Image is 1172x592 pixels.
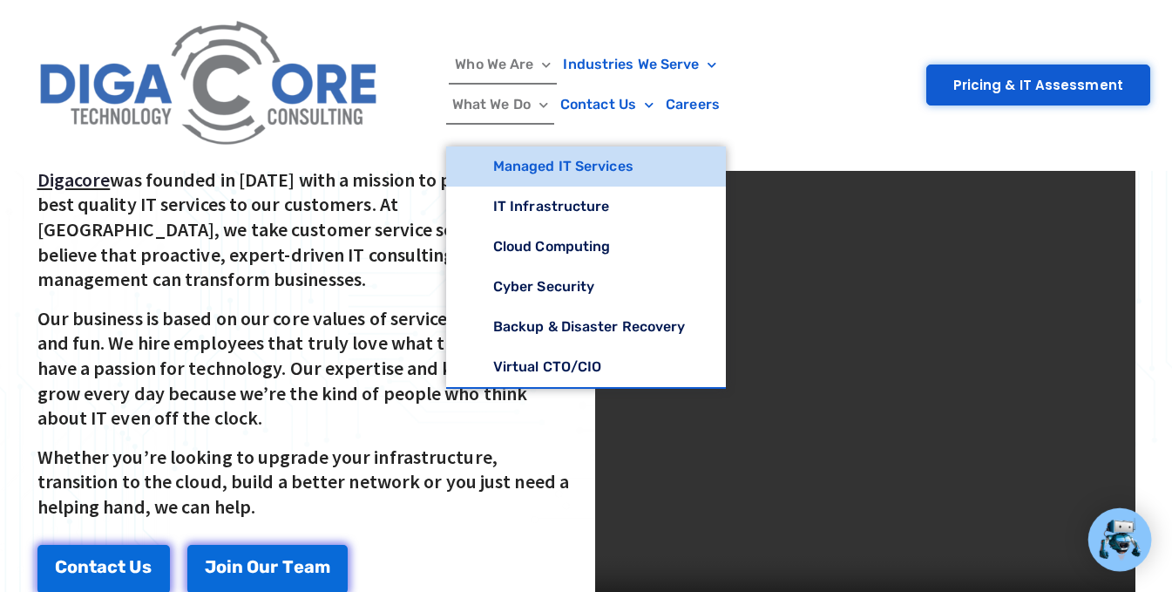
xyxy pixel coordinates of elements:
span: t [89,558,97,575]
a: Virtual CTO/CIO [446,347,726,387]
a: Backup & Disaster Recovery [446,307,726,347]
span: t [118,558,125,575]
a: Digacore [37,167,111,192]
span: e [294,558,304,575]
span: T [282,558,294,575]
p: Our business is based on our core values of service, knowledge and fun. We hire employees that tr... [37,306,578,431]
a: Pricing & IT Assessment [926,65,1150,105]
a: What We Do [446,85,554,125]
span: U [129,558,142,575]
span: s [142,558,152,575]
span: r [270,558,278,575]
a: Industries We Serve [557,44,722,85]
span: o [67,558,78,575]
a: Contact Us [554,85,660,125]
span: J [205,558,216,575]
span: o [216,558,227,575]
a: Careers [660,85,726,125]
span: i [227,558,232,575]
a: Who We Are [449,44,557,85]
a: Cyber Security [446,267,726,307]
p: Whether you’re looking to upgrade your infrastructure, transition to the cloud, build a better ne... [37,445,578,520]
span: n [78,558,89,575]
span: m [315,558,330,575]
a: IT Infrastructure [446,187,726,227]
span: a [304,558,315,575]
p: was founded in [DATE] with a mission to provide the best quality IT services to our customers. At... [37,167,578,292]
a: Cloud Computing [446,227,726,267]
ul: What We Do [446,146,726,389]
a: Managed IT Services [446,146,726,187]
span: a [97,558,107,575]
span: C [55,558,67,575]
nav: Menu [398,44,775,125]
span: n [232,558,243,575]
span: O [247,558,259,575]
span: Pricing & IT Assessment [953,78,1123,92]
span: u [259,558,270,575]
span: c [107,558,118,575]
img: Digacore Logo [30,9,390,161]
